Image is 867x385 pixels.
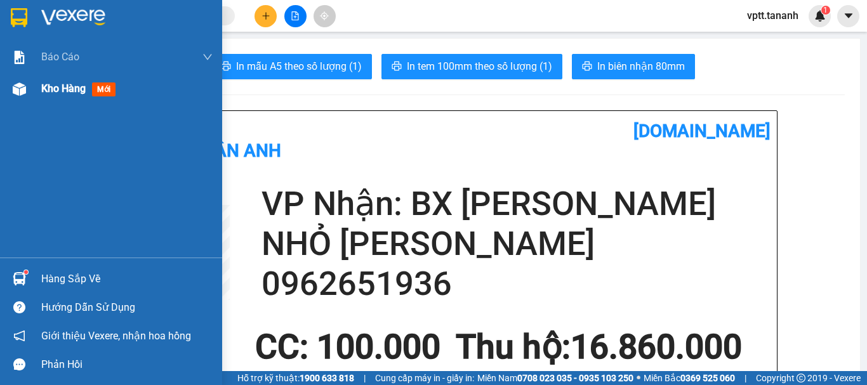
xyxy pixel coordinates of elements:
[644,371,735,385] span: Miền Bắc
[121,72,223,89] div: 0962651936
[320,11,329,20] span: aim
[680,373,735,383] strong: 0369 525 060
[517,373,633,383] strong: 0708 023 035 - 0935 103 250
[221,61,231,73] span: printer
[737,8,809,23] span: vptt.tananh
[13,51,26,64] img: solution-icon
[843,10,854,22] span: caret-down
[291,11,300,20] span: file-add
[13,272,26,285] img: warehouse-icon
[837,5,859,27] button: caret-down
[637,375,640,381] span: ⚪️
[11,8,27,27] img: logo-vxr
[41,270,213,289] div: Hàng sắp về
[121,11,223,41] div: BX [PERSON_NAME]
[13,301,25,313] span: question-circle
[92,82,116,96] span: mới
[13,330,25,342] span: notification
[13,82,26,96] img: warehouse-icon
[204,140,281,161] b: Tân Anh
[211,54,372,79] button: printerIn mẫu A5 theo số lượng (1)
[121,12,152,25] span: Nhận:
[41,82,86,95] span: Kho hàng
[597,58,685,74] span: In biên nhận 80mm
[456,327,571,367] span: Thu hộ:
[202,52,213,62] span: down
[261,264,771,304] h2: 0962651936
[633,121,771,141] b: [DOMAIN_NAME]
[11,56,112,74] div: 0355557179
[248,328,448,366] div: CC : 100.000
[572,54,695,79] button: printerIn biên nhận 80mm
[41,328,191,344] span: Giới thiệu Vexere, nhận hoa hồng
[823,6,828,15] span: 1
[11,11,112,41] div: VP [PERSON_NAME]
[11,12,30,25] span: Gửi:
[364,371,366,385] span: |
[477,371,633,385] span: Miền Nam
[261,184,771,224] h2: VP Nhận: BX [PERSON_NAME]
[571,327,742,367] span: 16.860.000
[255,5,277,27] button: plus
[41,49,79,65] span: Báo cáo
[814,10,826,22] img: icon-new-feature
[381,54,562,79] button: printerIn tem 100mm theo số lượng (1)
[41,298,213,317] div: Hướng dẫn sử dụng
[237,371,354,385] span: Hỗ trợ kỹ thuật:
[236,58,362,74] span: In mẫu A5 theo số lượng (1)
[121,41,223,72] div: NHỎ [PERSON_NAME]
[41,355,213,374] div: Phản hồi
[300,373,354,383] strong: 1900 633 818
[797,374,805,382] span: copyright
[13,358,25,370] span: message
[261,224,771,264] h2: NHỎ [PERSON_NAME]
[261,11,270,20] span: plus
[314,5,336,27] button: aim
[284,5,307,27] button: file-add
[582,61,592,73] span: printer
[407,58,552,74] span: In tem 100mm theo số lượng (1)
[375,371,474,385] span: Cung cấp máy in - giấy in:
[24,270,28,274] sup: 1
[11,41,112,56] div: [PERSON_NAME]
[392,61,402,73] span: printer
[821,6,830,15] sup: 1
[745,371,746,385] span: |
